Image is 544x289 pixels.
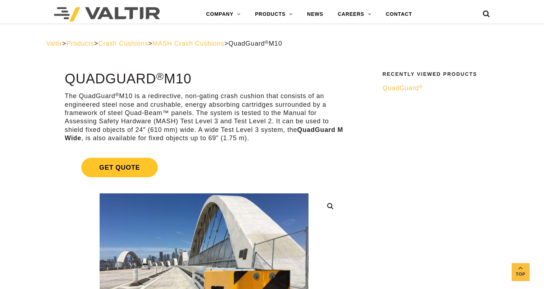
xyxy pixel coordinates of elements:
sup: ® [265,40,269,45]
span: Get Quote [81,158,158,177]
p: The QuadGuard M10 is a redirective, non-gating crash cushion that consists of an engineered steel... [65,92,343,142]
a: Valtir [46,40,62,47]
a: Get Quote [65,149,343,186]
a: MASH Crash Cushions [152,40,224,47]
a: CONTACT [379,7,419,22]
span: QuadGuard [383,84,423,92]
sup: ® [419,84,423,90]
a: QuadGuard® [383,84,493,92]
sup: ® [115,92,119,97]
a: Crash Cushions [98,40,148,47]
a: COMPANY [199,7,248,22]
img: Valtir [54,7,160,22]
span: Top [512,270,530,279]
a: CAREERS [330,7,379,22]
h1: QuadGuard M10 [65,72,343,87]
sup: ® [156,70,164,82]
span: QuadGuard M10 [228,40,282,47]
h2: Recently Viewed Products [383,72,493,77]
a: Products [66,40,94,47]
a: NEWS [300,7,330,22]
a: Top [512,263,530,281]
div: > > > > [46,40,498,48]
a: PRODUCTS [248,7,300,22]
